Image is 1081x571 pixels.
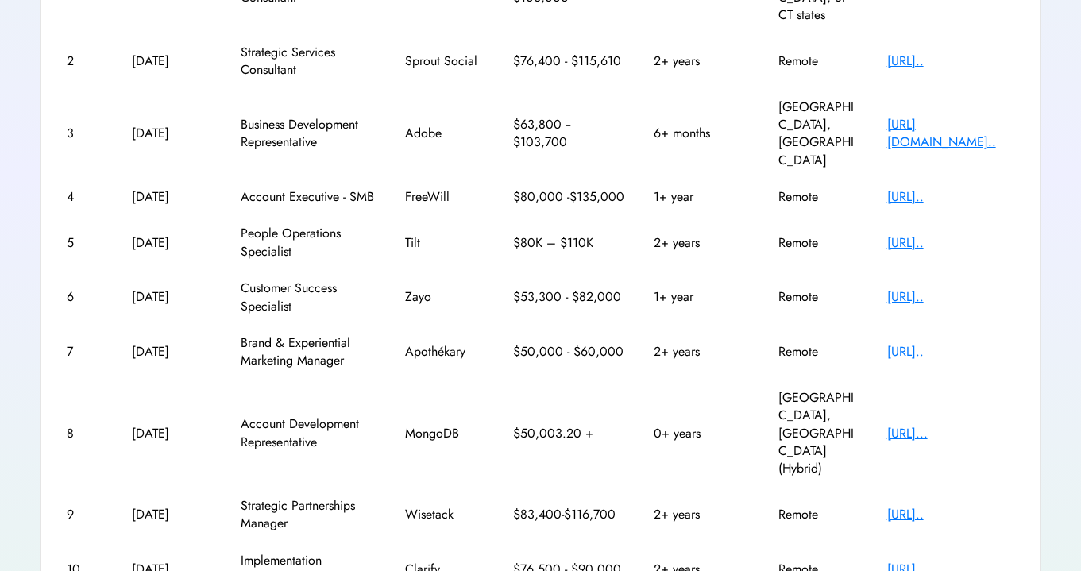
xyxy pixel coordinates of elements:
[405,343,485,361] div: Apothékary
[405,125,485,142] div: Adobe
[654,425,749,442] div: 0+ years
[132,125,211,142] div: [DATE]
[67,52,102,70] div: 2
[513,188,624,206] div: $80,000 -$135,000
[887,343,1014,361] div: [URL]..
[887,188,1014,206] div: [URL]..
[778,343,858,361] div: Remote
[513,343,624,361] div: $50,000 - $60,000
[887,234,1014,252] div: [URL]..
[241,280,376,315] div: Customer Success Specialist
[654,125,749,142] div: 6+ months
[405,288,485,306] div: Zayo
[778,389,858,478] div: [GEOGRAPHIC_DATA], [GEOGRAPHIC_DATA] (Hybrid)
[654,288,749,306] div: 1+ year
[654,343,749,361] div: 2+ years
[654,52,749,70] div: 2+ years
[778,506,858,523] div: Remote
[132,188,211,206] div: [DATE]
[132,288,211,306] div: [DATE]
[513,288,624,306] div: $53,300 - $82,000
[67,288,102,306] div: 6
[887,425,1014,442] div: [URL]...
[513,234,624,252] div: $80K – $110K
[778,288,858,306] div: Remote
[654,188,749,206] div: 1+ year
[654,506,749,523] div: 2+ years
[778,98,858,170] div: [GEOGRAPHIC_DATA], [GEOGRAPHIC_DATA]
[241,334,376,370] div: Brand & Experiential Marketing Manager
[887,116,1014,152] div: [URL][DOMAIN_NAME]..
[67,343,102,361] div: 7
[513,425,624,442] div: $50,003.20 +
[513,506,624,523] div: $83,400-$116,700
[887,506,1014,523] div: [URL]..
[241,44,376,79] div: Strategic Services Consultant
[132,52,211,70] div: [DATE]
[513,116,624,152] div: $63,800 -- $103,700
[241,116,376,152] div: Business Development Representative
[513,52,624,70] div: $76,400 - $115,610
[887,288,1014,306] div: [URL]..
[67,234,102,252] div: 5
[67,506,102,523] div: 9
[778,52,858,70] div: Remote
[405,234,485,252] div: Tilt
[241,497,376,533] div: Strategic Partnerships Manager
[132,234,211,252] div: [DATE]
[887,52,1014,70] div: [URL]..
[405,506,485,523] div: Wisetack
[778,188,858,206] div: Remote
[778,234,858,252] div: Remote
[132,425,211,442] div: [DATE]
[405,425,485,442] div: MongoDB
[67,188,102,206] div: 4
[405,188,485,206] div: FreeWill
[654,234,749,252] div: 2+ years
[67,125,102,142] div: 3
[132,506,211,523] div: [DATE]
[405,52,485,70] div: Sprout Social
[241,415,376,451] div: Account Development Representative
[241,188,376,206] div: Account Executive - SMB
[132,343,211,361] div: [DATE]
[67,425,102,442] div: 8
[241,225,376,260] div: People Operations Specialist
